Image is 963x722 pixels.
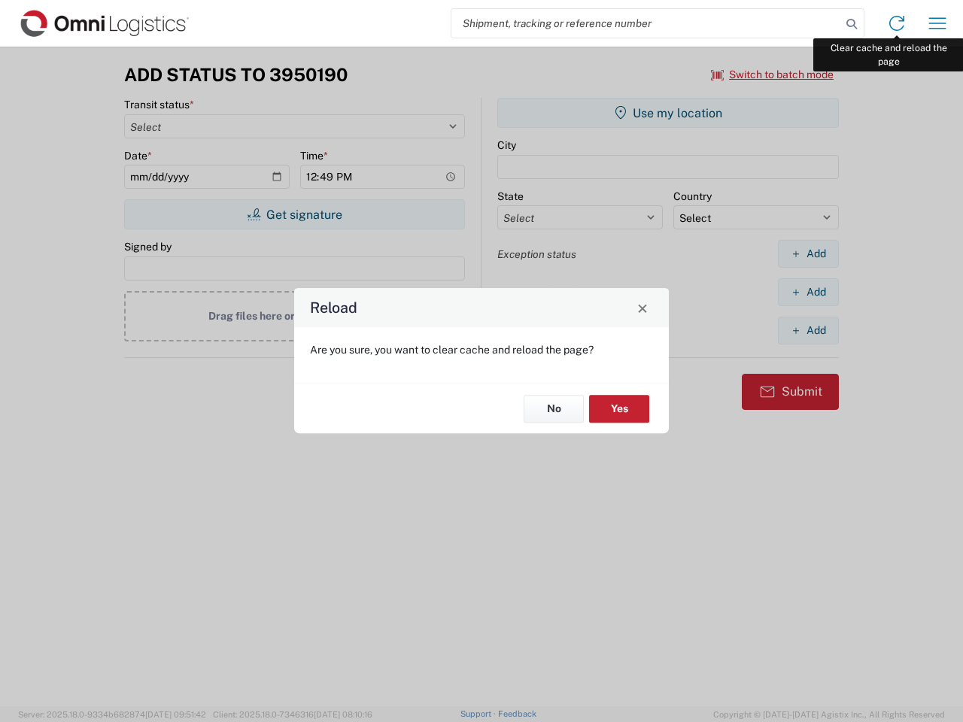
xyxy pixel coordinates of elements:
button: No [524,395,584,423]
button: Yes [589,395,649,423]
button: Close [632,297,653,318]
input: Shipment, tracking or reference number [451,9,841,38]
h4: Reload [310,297,357,319]
p: Are you sure, you want to clear cache and reload the page? [310,343,653,356]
